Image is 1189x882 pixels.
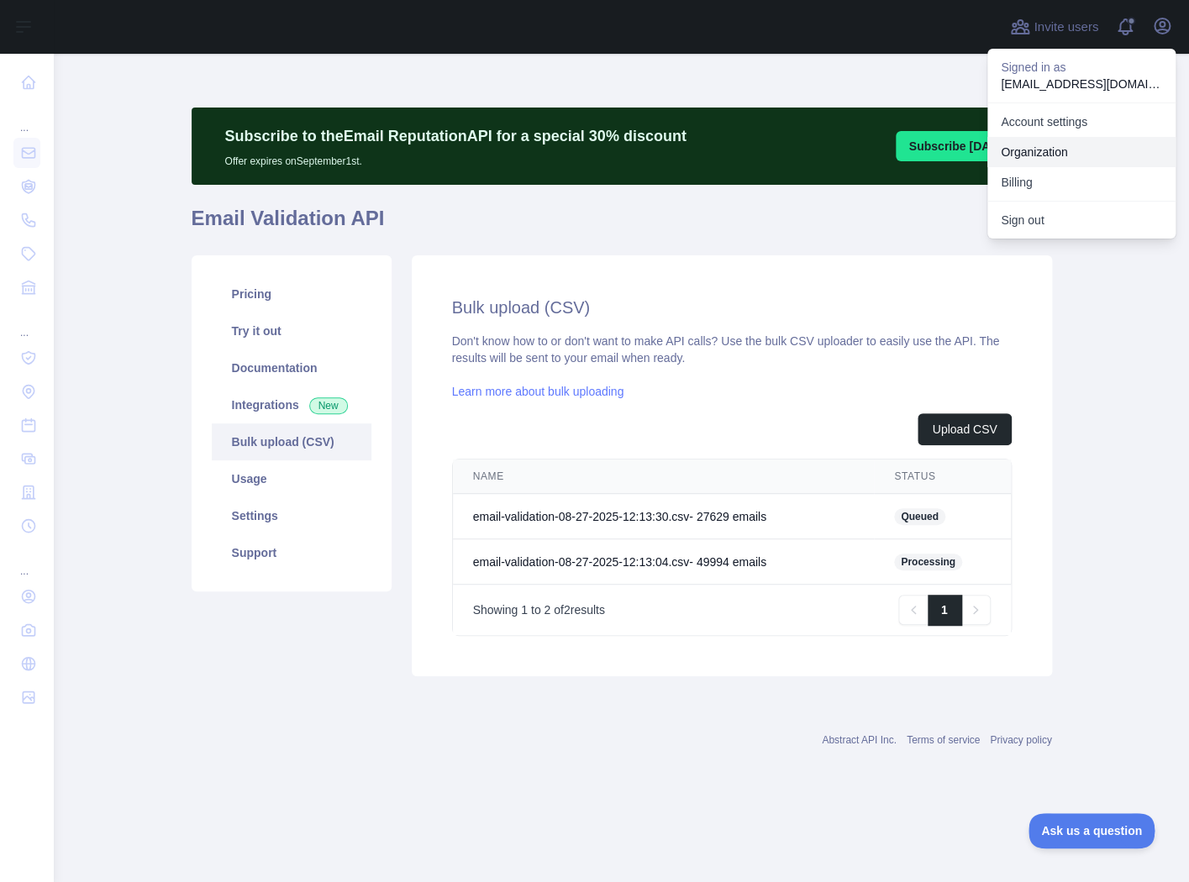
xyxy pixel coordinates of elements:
[928,595,961,625] a: 1
[896,131,1022,161] button: Subscribe [DATE]
[212,534,371,571] a: Support
[544,603,550,617] span: 2
[987,205,1176,235] button: Sign out
[987,167,1176,197] button: Billing
[453,539,875,585] td: email-validation-08-27-2025-12:13:04.csv - 49994 email s
[987,137,1176,167] a: Organization
[987,107,1176,137] a: Account settings
[1034,18,1098,37] span: Invite users
[192,205,1052,245] h1: Email Validation API
[13,306,40,339] div: ...
[452,333,1012,636] div: Don't know how to or don't want to make API calls? Use the bulk CSV uploader to easily use the AP...
[874,459,1010,494] th: STATUS
[1007,13,1102,40] button: Invite users
[212,276,371,312] a: Pricing
[898,595,991,625] nav: Pagination
[907,734,980,746] a: Terms of service
[990,734,1051,746] a: Privacy policy
[1001,76,1162,92] p: [EMAIL_ADDRESS][DOMAIN_NAME]
[822,734,897,746] a: Abstract API Inc.
[1001,59,1162,76] p: Signed in as
[13,544,40,578] div: ...
[225,124,687,148] p: Subscribe to the Email Reputation API for a special 30 % discount
[521,603,528,617] span: 1
[212,423,371,460] a: Bulk upload (CSV)
[212,460,371,497] a: Usage
[212,497,371,534] a: Settings
[212,312,371,349] a: Try it out
[1029,813,1155,848] iframe: Toggle Customer Support
[918,413,1011,445] button: Upload CSV
[894,554,962,570] span: Processing
[473,601,605,618] p: Showing to of results
[564,603,571,617] span: 2
[13,101,40,134] div: ...
[212,386,371,423] a: Integrations New
[894,508,945,525] span: Queued
[453,494,875,539] td: email-validation-08-27-2025-12:13:30.csv - 27629 email s
[453,459,875,494] th: NAME
[225,148,687,168] p: Offer expires on September 1st.
[452,385,624,398] a: Learn more about bulk uploading
[309,397,348,414] span: New
[452,296,1012,319] h2: Bulk upload (CSV)
[212,349,371,386] a: Documentation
